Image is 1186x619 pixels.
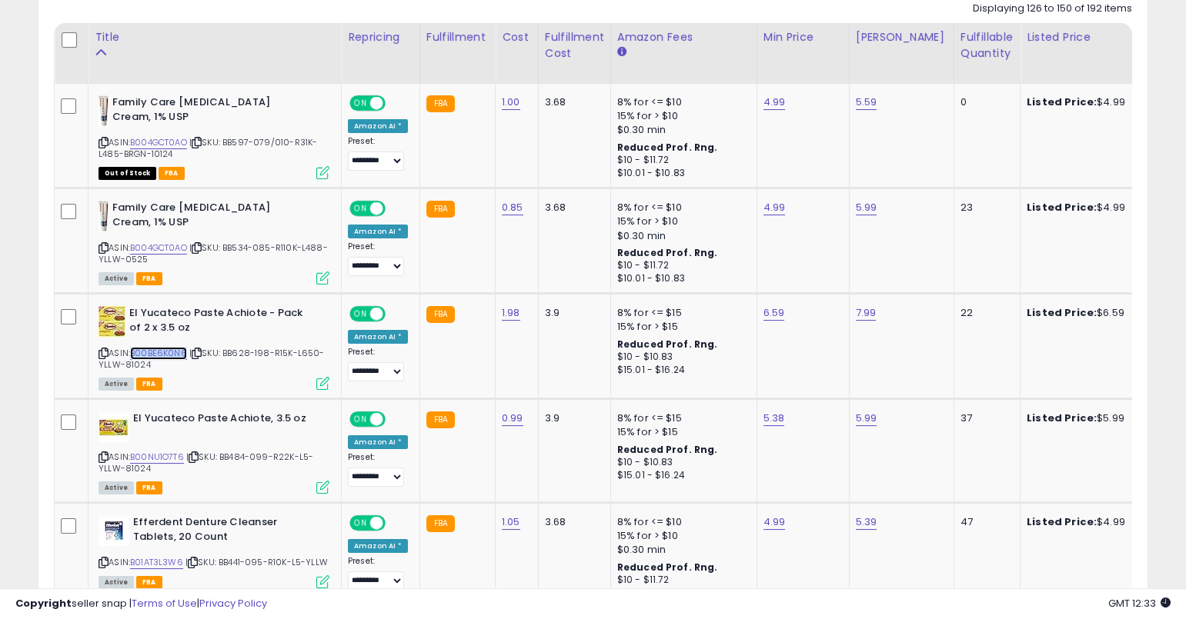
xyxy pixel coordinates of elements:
[351,517,370,530] span: ON
[617,229,745,243] div: $0.30 min
[1027,305,1097,320] b: Listed Price:
[348,29,413,45] div: Repricing
[426,201,455,218] small: FBA
[99,451,313,474] span: | SKU: BB484-099-R22K-L5-YLLW-81024
[185,556,328,568] span: | SKU: BB441-095-R10K-L5-YLLW
[617,425,745,439] div: 15% for > $15
[960,29,1014,62] div: Fulfillable Quantity
[856,514,877,530] a: 5.39
[99,306,125,337] img: 61+EJuhAskL._SL40_.jpg
[383,202,408,215] span: OFF
[426,29,489,45] div: Fulfillment
[502,200,523,215] a: 0.85
[348,452,408,487] div: Preset:
[856,411,877,426] a: 5.99
[159,167,185,180] span: FBA
[960,95,1008,109] div: 0
[99,136,317,159] span: | SKU: BB597-079/010-R31K-L485-BRGN-10124
[15,597,267,611] div: seller snap | |
[617,141,718,154] b: Reduced Prof. Rng.
[15,596,72,611] strong: Copyright
[1027,411,1097,425] b: Listed Price:
[133,515,320,547] b: Efferdent Denture Cleanser Tablets, 20 Count
[95,29,335,45] div: Title
[617,215,745,228] div: 15% for > $10
[99,481,134,494] span: All listings currently available for purchase on Amazon
[1027,306,1154,320] div: $6.59
[99,95,109,126] img: 41b3Ge2K+kL._SL40_.jpg
[99,411,329,492] div: ASIN:
[99,241,328,265] span: | SKU: BB534-085-R110K-L488-YLLW-0525
[348,136,408,171] div: Preset:
[348,347,408,381] div: Preset:
[1027,515,1154,529] div: $4.99
[426,411,455,428] small: FBA
[617,259,745,272] div: $10 - $11.72
[426,95,455,112] small: FBA
[617,515,745,529] div: 8% for <= $10
[136,481,162,494] span: FBA
[856,29,947,45] div: [PERSON_NAME]
[960,411,1008,425] div: 37
[502,305,520,321] a: 1.98
[1027,201,1154,215] div: $4.99
[763,411,785,426] a: 5.38
[502,411,523,426] a: 0.99
[383,97,408,110] span: OFF
[199,596,267,611] a: Privacy Policy
[348,241,408,276] div: Preset:
[351,308,370,321] span: ON
[617,306,745,320] div: 8% for <= $15
[129,306,316,338] b: El Yucateco Paste Achiote - Pack of 2 x 3.5 oz
[99,515,129,546] img: 41ocYYCbKxL._SL40_.jpg
[502,514,520,530] a: 1.05
[545,95,599,109] div: 3.68
[99,411,129,442] img: 51YTECNPEZL._SL40_.jpg
[763,95,786,110] a: 4.99
[1027,411,1154,425] div: $5.99
[960,515,1008,529] div: 47
[130,451,184,464] a: B00NU1O7T6
[112,95,299,128] b: Family Care [MEDICAL_DATA] Cream, 1% USP
[617,338,718,351] b: Reduced Prof. Rng.
[617,320,745,334] div: 15% for > $15
[348,556,408,591] div: Preset:
[351,97,370,110] span: ON
[617,456,745,469] div: $10 - $10.83
[545,29,604,62] div: Fulfillment Cost
[99,378,134,391] span: All listings currently available for purchase on Amazon
[99,201,329,283] div: ASIN:
[617,167,745,180] div: $10.01 - $10.83
[545,411,599,425] div: 3.9
[383,517,408,530] span: OFF
[502,29,532,45] div: Cost
[617,529,745,543] div: 15% for > $10
[99,347,325,370] span: | SKU: BB628-198-R15K-L650-YLLW-81024
[617,543,745,557] div: $0.30 min
[426,306,455,323] small: FBA
[130,136,187,149] a: B004GCT0AO
[1108,596,1171,611] span: 2025-08-14 12:33 GMT
[617,469,745,482] div: $15.01 - $16.24
[617,95,745,109] div: 8% for <= $10
[383,308,408,321] span: OFF
[617,29,750,45] div: Amazon Fees
[856,305,877,321] a: 7.99
[617,272,745,285] div: $10.01 - $10.83
[617,246,718,259] b: Reduced Prof. Rng.
[1027,29,1160,45] div: Listed Price
[136,272,162,285] span: FBA
[348,330,408,344] div: Amazon AI *
[763,29,843,45] div: Min Price
[545,201,599,215] div: 3.68
[545,306,599,320] div: 3.9
[351,202,370,215] span: ON
[502,95,520,110] a: 1.00
[763,305,785,321] a: 6.59
[351,413,370,426] span: ON
[1027,514,1097,529] b: Listed Price:
[545,515,599,529] div: 3.68
[763,514,786,530] a: 4.99
[617,443,718,456] b: Reduced Prof. Rng.
[99,95,329,178] div: ASIN:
